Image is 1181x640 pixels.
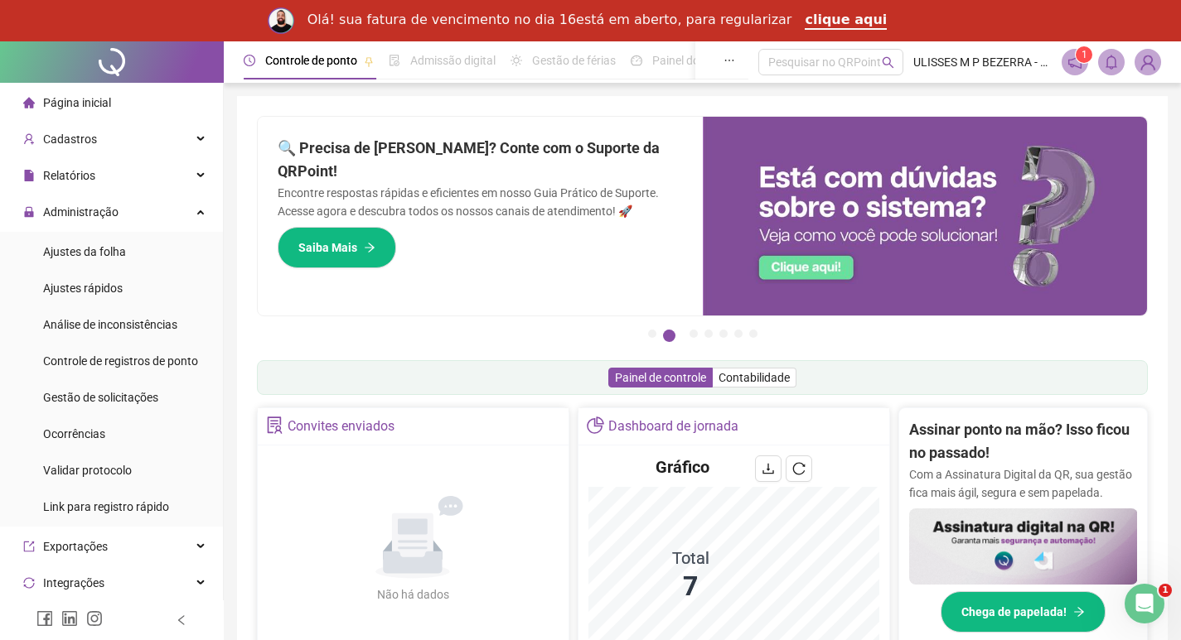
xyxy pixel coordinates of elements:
span: arrow-right [1073,606,1085,618]
span: search [882,56,894,69]
span: Gestão de férias [532,54,616,67]
span: Gestão de solicitações [43,391,158,404]
span: instagram [86,610,103,627]
span: Ocorrências [43,427,105,440]
span: Página inicial [43,96,111,109]
span: home [23,97,35,108]
span: Ajustes rápidos [43,282,123,295]
span: arrow-right [364,242,375,253]
span: Contabilidade [719,371,790,384]
span: pushpin [364,56,374,66]
span: Relatórios [43,169,95,182]
span: 1 [1082,49,1087,60]
span: reload [792,462,806,475]
span: file-done [389,55,400,66]
span: solution [266,416,283,434]
p: Com a Assinatura Digital da QR, sua gestão fica mais ágil, segura e sem papelada. [909,465,1138,502]
span: Admissão digital [410,54,496,67]
span: Administração [43,205,119,219]
span: file [23,170,35,181]
span: clock-circle [244,55,255,66]
img: banner%2F0cf4e1f0-cb71-40ef-aa93-44bd3d4ee559.png [703,117,1148,315]
span: ellipsis [724,55,735,66]
span: Painel de controle [615,371,706,384]
span: Cadastros [43,132,97,146]
button: 1 [648,330,656,338]
a: clique aqui [805,12,887,30]
span: user-add [23,133,35,145]
span: dashboard [631,55,642,66]
span: ULISSES M P BEZERRA - MEGA RASTREAMENTO [913,53,1052,71]
h2: Assinar ponto na mão? Isso ficou no passado! [909,418,1138,465]
span: Painel do DP [652,54,717,67]
span: facebook [36,610,53,627]
button: Saiba Mais [278,227,396,268]
span: Saiba Mais [298,238,357,257]
div: Olá! sua fatura de vencimento no dia 16está em aberto, para regularizar [307,12,792,28]
button: 5 [719,330,728,338]
h4: Gráfico [656,455,709,479]
span: sun [511,55,522,66]
img: banner%2F02c71560-61a6-44d4-94b9-c8ab97240462.png [909,508,1138,585]
span: Link para registro rápido [43,500,169,513]
span: Controle de registros de ponto [43,354,198,368]
span: Ajustes da folha [43,245,126,258]
span: download [762,462,775,475]
button: 7 [749,330,757,338]
iframe: Intercom live chat [1125,584,1164,623]
div: Não há dados [336,585,489,604]
button: 6 [734,330,743,338]
span: Exportações [43,540,108,553]
h2: 🔍 Precisa de [PERSON_NAME]? Conte com o Suporte da QRPoint! [278,137,683,184]
button: 2 [663,330,675,342]
span: sync [23,577,35,589]
img: Profile image for Rodolfo [268,7,294,34]
div: Dashboard de jornada [608,412,738,440]
div: Convites enviados [288,412,394,440]
span: Validar protocolo [43,464,132,477]
span: Chega de papelada! [961,603,1067,621]
button: ellipsis [710,41,748,79]
span: export [23,541,35,552]
span: Controle de ponto [265,54,357,67]
span: 1 [1159,584,1172,597]
span: lock [23,206,35,218]
span: pie-chart [587,416,604,434]
span: Análise de inconsistências [43,318,177,331]
img: 36651 [1135,50,1160,75]
button: 3 [690,330,698,338]
span: linkedin [61,610,78,627]
p: Encontre respostas rápidas e eficientes em nosso Guia Prático de Suporte. Acesse agora e descubra... [278,184,683,220]
button: 4 [704,330,713,338]
button: Chega de papelada! [941,591,1106,633]
span: Integrações [43,576,104,589]
sup: 1 [1076,46,1092,63]
span: bell [1104,55,1119,70]
span: notification [1067,55,1082,70]
span: left [176,614,187,626]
